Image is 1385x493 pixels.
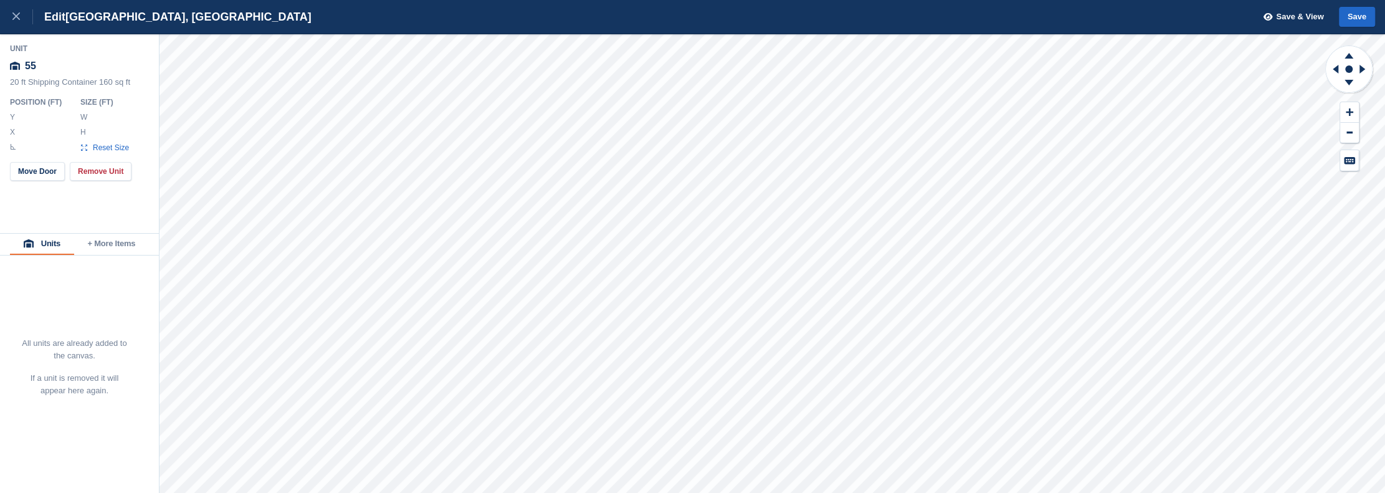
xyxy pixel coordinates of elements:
[1340,123,1359,143] button: Zoom Out
[1339,7,1375,27] button: Save
[11,144,16,150] img: angle-icn.0ed2eb85.svg
[10,112,16,122] label: Y
[80,127,87,137] label: H
[80,97,135,107] div: Size ( FT )
[10,127,16,137] label: X
[80,112,87,122] label: W
[33,9,312,24] div: Edit [GEOGRAPHIC_DATA], [GEOGRAPHIC_DATA]
[10,162,65,181] button: Move Door
[92,142,130,153] span: Reset Size
[1340,150,1359,171] button: Keyboard Shortcuts
[70,162,131,181] button: Remove Unit
[1276,11,1323,23] span: Save & View
[74,234,149,255] button: + More Items
[10,97,70,107] div: Position ( FT )
[10,44,150,54] div: Unit
[10,55,150,77] div: 55
[10,77,150,93] div: 20 ft Shipping Container 160 sq ft
[21,337,128,362] p: All units are already added to the canvas.
[10,234,74,255] button: Units
[21,372,128,397] p: If a unit is removed it will appear here again.
[1257,7,1324,27] button: Save & View
[1340,102,1359,123] button: Zoom In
